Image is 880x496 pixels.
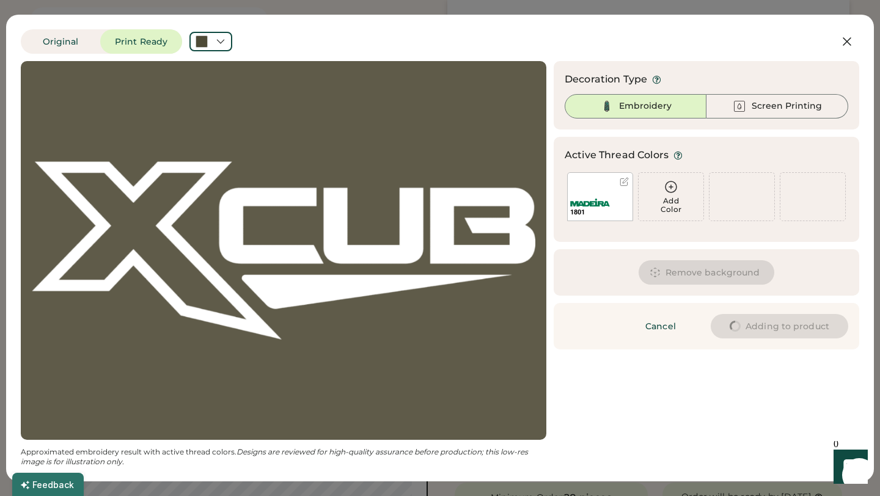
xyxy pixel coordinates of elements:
[619,100,672,112] div: Embroidery
[21,447,546,467] div: Approximated embroidery result with active thread colors.
[599,99,614,114] img: Thread%20Selected.svg
[639,197,703,214] div: Add Color
[21,447,530,466] em: Designs are reviewed for high-quality assurance before production; this low-res image is for illu...
[639,260,775,285] button: Remove background
[732,99,747,114] img: Ink%20-%20Unselected.svg
[100,29,182,54] button: Print Ready
[21,29,100,54] button: Original
[822,441,875,494] iframe: Front Chat
[711,314,848,338] button: Adding to product
[570,199,610,206] img: Madeira%20Logo.svg
[565,72,647,87] div: Decoration Type
[618,314,703,338] button: Cancel
[570,208,630,217] div: 1801
[565,148,669,162] div: Active Thread Colors
[752,100,822,112] div: Screen Printing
